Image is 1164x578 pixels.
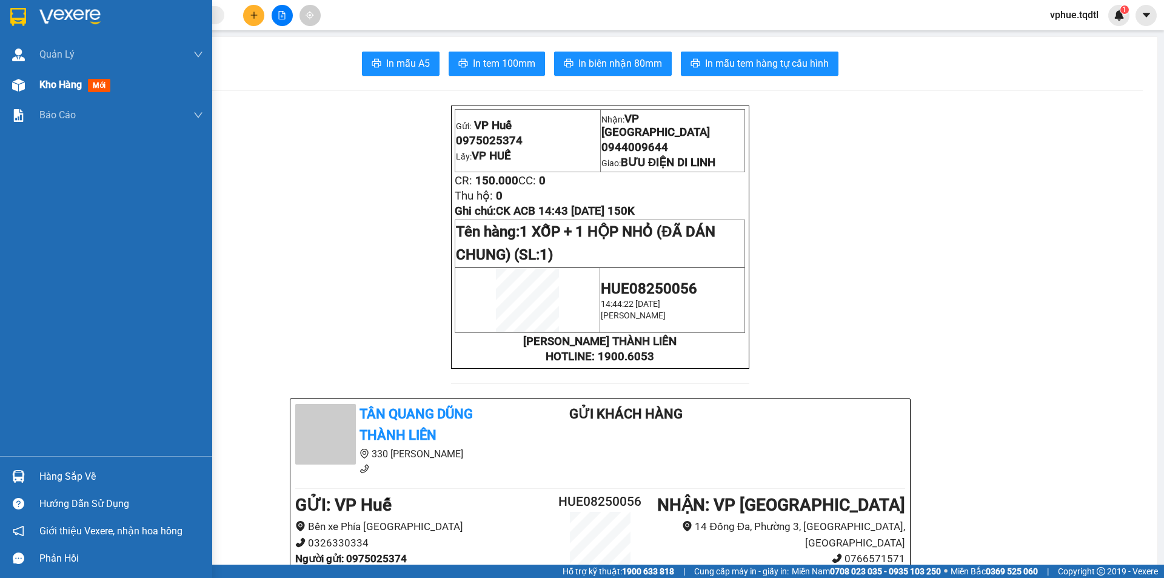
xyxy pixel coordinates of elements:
strong: HOTLINE: 1900.6053 [546,350,654,363]
span: plus [250,11,258,19]
li: 330 [PERSON_NAME] [295,446,521,462]
span: Giới thiệu Vexere, nhận hoa hồng [39,523,182,539]
span: Kho hàng [39,79,82,90]
span: notification [13,525,24,537]
span: environment [360,449,369,459]
img: icon-new-feature [1114,10,1125,21]
span: 0975025374 [456,134,523,147]
span: message [13,553,24,564]
span: Miền Bắc [951,565,1038,578]
span: 1 [1122,5,1126,14]
span: 0 [496,189,503,203]
span: Giao: [73,52,162,76]
span: | [683,565,685,578]
span: In mẫu tem hàng tự cấu hình [705,56,829,71]
button: aim [299,5,321,26]
div: Phản hồi [39,549,203,568]
button: printerIn mẫu tem hàng tự cấu hình [681,52,838,76]
span: 0944009644 [601,141,668,154]
div: Hướng dẫn sử dụng [39,495,203,513]
p: Gửi: [456,119,599,132]
img: logo-vxr [10,8,26,26]
span: down [193,50,203,59]
strong: [PERSON_NAME] THÀNH LIÊN [523,335,677,348]
b: GỬI : VP Huế [295,495,392,515]
span: Giao: [601,158,715,168]
button: printerIn biên nhận 80mm [554,52,672,76]
span: 0975025374 [5,35,72,49]
li: Bến xe Phía [GEOGRAPHIC_DATA] [295,519,549,535]
span: Cung cấp máy in - giấy in: [694,565,789,578]
span: printer [458,58,468,70]
span: Lấy: [456,152,511,161]
span: 1) [540,246,553,263]
span: 0944009644 [73,35,140,49]
span: 1 XỐP + 1 HỘP NHỎ (ĐÃ DÁN CHUNG) (SL: [456,223,715,263]
button: caret-down [1136,5,1157,26]
p: Gửi: [5,20,72,33]
p: Nhận: [73,7,182,33]
span: In tem 100mm [473,56,535,71]
span: 150.000 [475,174,518,187]
span: VP [GEOGRAPHIC_DATA] [601,112,710,139]
span: 0 [88,82,95,95]
span: Miền Nam [792,565,941,578]
span: printer [691,58,700,70]
span: file-add [278,11,286,19]
span: down [193,110,203,120]
span: VP HUẾ [23,50,62,64]
span: In biên nhận 80mm [578,56,662,71]
span: CR: [4,82,21,95]
span: | [1047,565,1049,578]
span: Lấy: [5,52,62,63]
span: 0 [539,174,546,187]
span: phone [832,553,842,563]
b: Tân Quang Dũng Thành Liên [360,406,473,443]
span: In mẫu A5 [386,56,430,71]
span: environment [682,521,692,531]
span: printer [564,58,574,70]
span: BƯU ĐIỆN DI LINH [73,50,162,77]
span: Ghi chú: [455,204,635,218]
button: file-add [272,5,293,26]
span: Thu hộ: [455,189,493,203]
sup: 1 [1120,5,1129,14]
span: copyright [1097,567,1105,576]
span: 150.000 [24,82,67,95]
button: printerIn mẫu A5 [362,52,440,76]
p: Nhận: [601,112,744,139]
li: 14 Đống Đa, Phường 3, [GEOGRAPHIC_DATA], [GEOGRAPHIC_DATA] [651,519,905,551]
span: CC: [518,174,536,187]
button: plus [243,5,264,26]
b: Gửi khách hàng [569,406,683,422]
span: [PERSON_NAME] [601,311,666,320]
span: caret-down [1141,10,1152,21]
div: Hàng sắp về [39,468,203,486]
button: printerIn tem 100mm [449,52,545,76]
li: 0766571571 [651,551,905,567]
li: 0326330334 [295,535,549,551]
span: VP Huế [25,20,63,33]
span: Hỗ trợ kỹ thuật: [563,565,674,578]
span: phone [295,537,306,548]
span: question-circle [13,498,24,509]
span: CC: [67,82,85,95]
span: Tên hàng: [456,223,715,263]
span: VP Huế [474,119,512,132]
span: environment [295,521,306,531]
h2: HUE08250056 [549,492,651,512]
b: Người gửi : 0975025374 [295,553,407,565]
span: VP HUẾ [472,149,511,163]
span: CR: [455,174,472,187]
img: warehouse-icon [12,79,25,92]
img: warehouse-icon [12,470,25,483]
span: mới [88,79,110,92]
span: HUE08250056 [601,280,697,297]
span: vphue.tqdtl [1040,7,1108,22]
strong: 0369 525 060 [986,566,1038,576]
strong: 0708 023 035 - 0935 103 250 [830,566,941,576]
img: warehouse-icon [12,49,25,61]
span: aim [306,11,314,19]
span: printer [372,58,381,70]
span: Báo cáo [39,107,76,123]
